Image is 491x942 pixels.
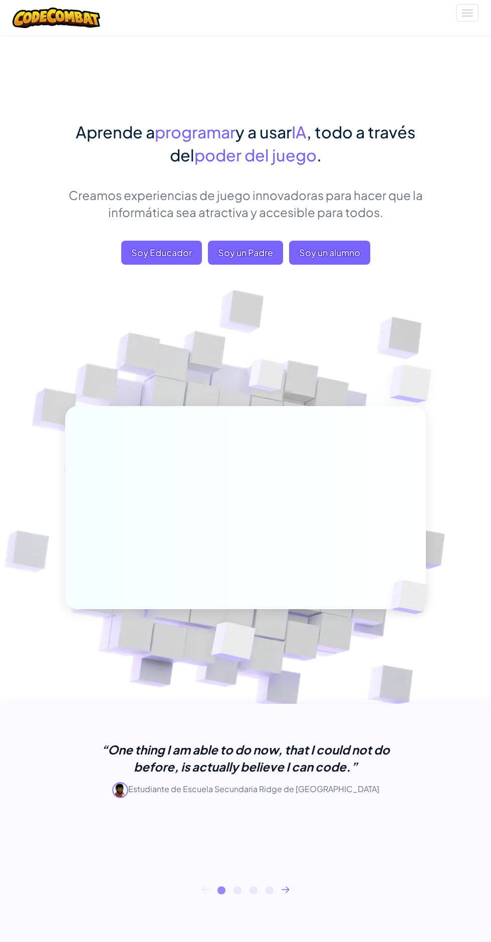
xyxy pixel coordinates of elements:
[65,186,426,221] p: Creamos experiencias de juego innovadoras para hacer que la informática sea atractiva y accesible...
[100,741,391,775] p: “One thing I am able to do now, that I could not do before, is actually believe I can code.”
[233,886,241,894] button: 2
[217,886,225,894] button: 1
[292,122,307,142] span: IA
[185,599,282,689] img: Overlap cubes
[368,339,462,430] img: Overlap cubes
[289,241,370,265] button: Soy un alumno
[13,8,100,28] img: CodeCombat logo
[228,338,306,419] img: Overlap cubes
[112,782,128,798] img: avatar
[194,145,317,165] span: poder del juego
[208,241,283,265] a: Soy un Padre
[100,782,391,798] p: Estudiante de Escuela Secundaria Ridge de [GEOGRAPHIC_DATA]
[76,122,155,142] span: Aprende a
[250,886,258,894] button: 3
[317,145,322,165] span: .
[266,886,274,894] button: 4
[235,122,292,142] span: y a usar
[155,122,235,142] span: programar
[121,241,202,265] a: Soy Educador
[373,557,453,636] img: Overlap cubes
